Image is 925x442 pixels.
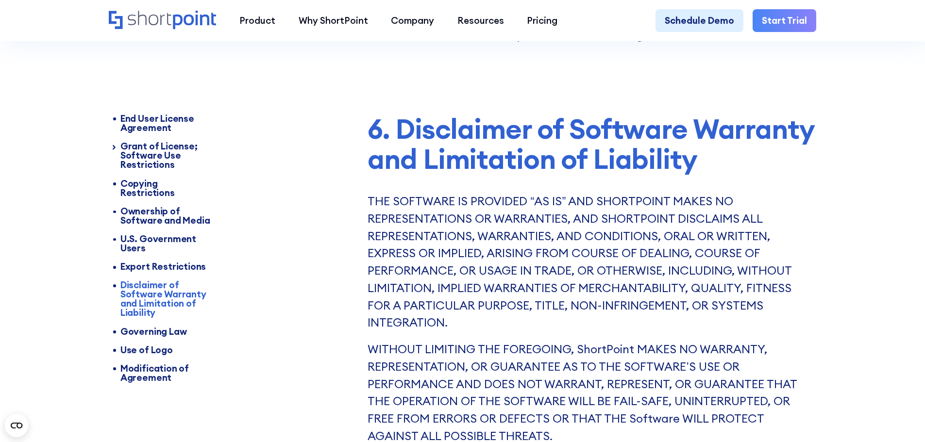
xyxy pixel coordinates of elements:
[368,193,816,331] p: THE SOFTWARE IS PROVIDED “AS IS” AND SHORTPOINT MAKES NO REPRESENTATIONS OR WARRANTIES, AND SHORT...
[457,14,504,28] div: Resources
[120,364,213,382] div: Modification of Agreement
[120,281,213,318] div: Disclaimer of Software Warranty and Limitation of Liability
[527,14,557,28] div: Pricing
[299,14,368,28] div: Why ShortPoint
[120,262,213,272] div: Export Restrictions
[120,327,213,336] div: Governing Law
[120,345,213,355] div: Use of Logo
[368,114,816,175] h2: 6. Disclaimer of Software Warranty and Limitation of Liability
[109,11,216,31] a: Home
[750,329,925,442] iframe: Chat Widget
[753,9,816,33] a: Start Trial
[120,207,213,225] div: Ownership of Software and Media
[120,179,213,197] div: Copying Restrictions
[120,234,213,253] div: U.S. Government Users
[446,9,516,33] a: Resources
[120,142,213,169] div: Grant of License; Software Use Restrictions
[287,9,380,33] a: Why ShortPoint
[120,114,213,132] div: End User License Agreement
[516,9,570,33] a: Pricing
[239,14,275,28] div: Product
[228,9,287,33] a: Product
[656,9,743,33] a: Schedule Demo
[5,414,28,437] button: Open CMP widget
[391,14,434,28] div: Company
[379,9,446,33] a: Company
